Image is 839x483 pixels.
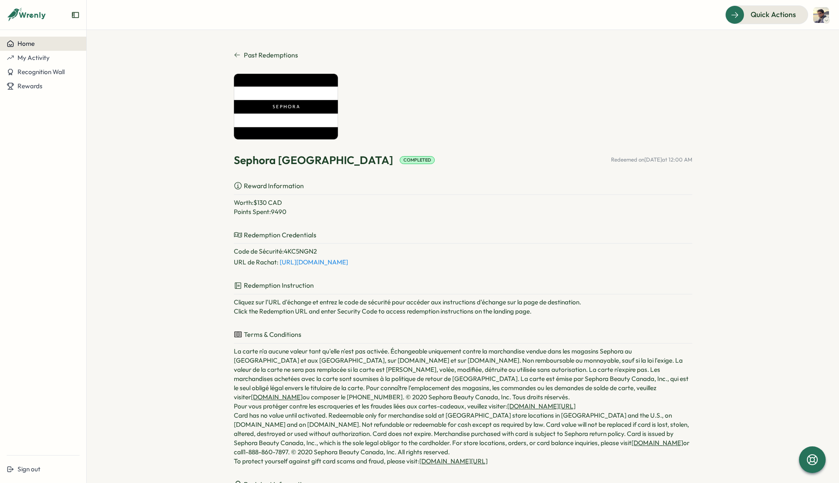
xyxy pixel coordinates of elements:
p: Redeemed on [DATE] at 12:00 AM [611,156,692,164]
a: [DOMAIN_NAME] [251,393,303,401]
p: Code de Sécurité : 4KC5NGN2 [234,247,692,256]
a: [DOMAIN_NAME][URL] [419,457,488,465]
p: Sephora [GEOGRAPHIC_DATA] [234,153,393,167]
span: Recognition Wall [18,68,65,76]
p: Cliquez sur l'URL d'échange et entrez le code de sécurité pour accéder aux instructions d'échange... [234,298,692,307]
span: La carte n'a aucune valeur tant qu'elle n'est pas activée. Échangeable uniquement contre la march... [234,347,689,401]
p: Redemption Instruction [234,280,692,294]
img: Sephora Canada [234,74,338,139]
p: Click the Redemption URL and enter Security Code to access redemption instructions on the landing... [234,307,692,316]
a: [URL][DOMAIN_NAME] [280,258,348,266]
span: Pour vous protéger contre les escroqueries et les fraudes liées aux cartes-cadeaux, veuillez visi... [234,402,576,410]
span: Sign out [18,465,40,473]
span: My Activity [18,54,50,62]
p: Reward Information [234,181,692,195]
a: [DOMAIN_NAME] [631,439,683,447]
span: To protect yourself against gift card scams and fraud, please visit: [234,457,488,465]
span: Home [18,40,35,47]
p: Terms & Conditions [234,329,692,344]
p: URL de Rachat : [234,258,692,267]
div: Completed [400,156,435,164]
a: [DOMAIN_NAME][URL] [507,402,576,410]
p: Points Spent: 9490 [234,207,692,217]
span: Rewards [18,82,43,90]
p: Worth: $ 130 CAD [234,198,692,207]
img: Fahim Shahriar [813,7,829,23]
p: Redemption Credentials [234,230,692,244]
span: Past Redemptions [244,50,298,60]
span: Quick Actions [751,9,796,20]
a: Past Redemptions [234,50,692,60]
button: Quick Actions [725,5,808,24]
button: Expand sidebar [71,11,80,19]
span: Card has no value until activated. Redeemable only for merchandise sold at [GEOGRAPHIC_DATA] stor... [234,411,689,456]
